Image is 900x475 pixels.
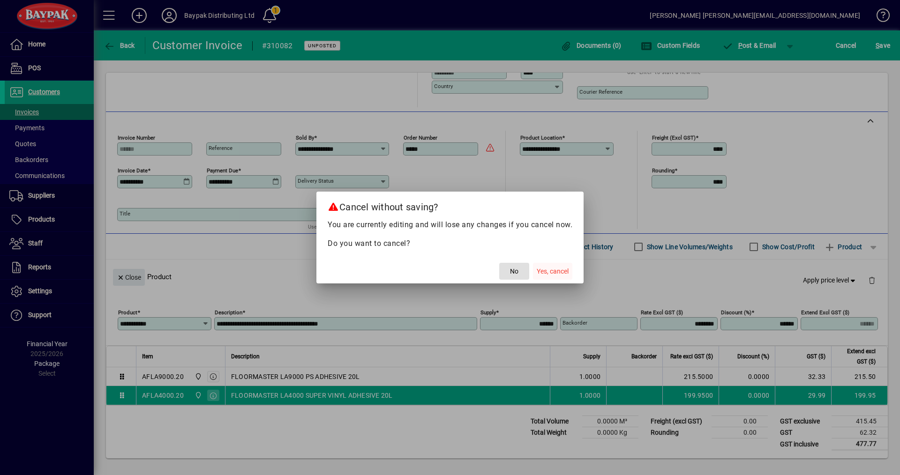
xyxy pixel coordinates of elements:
[328,219,572,230] p: You are currently editing and will lose any changes if you cancel now.
[533,263,572,280] button: Yes, cancel
[316,192,584,219] h2: Cancel without saving?
[510,267,518,276] span: No
[537,267,569,276] span: Yes, cancel
[328,238,572,249] p: Do you want to cancel?
[499,263,529,280] button: No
